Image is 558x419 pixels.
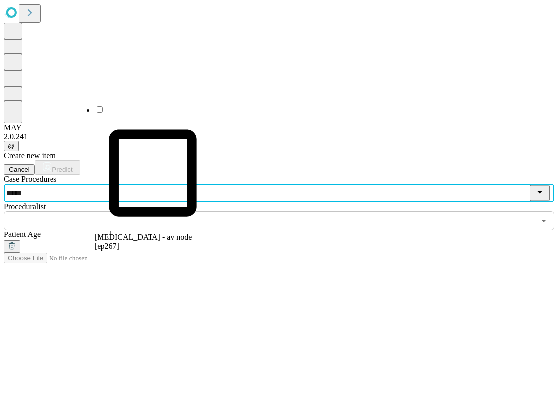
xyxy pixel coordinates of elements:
[9,166,30,173] span: Cancel
[8,142,15,150] span: @
[95,233,192,250] span: [MEDICAL_DATA] - av node [ep267]
[537,214,551,228] button: Open
[4,175,56,183] span: Scheduled Procedure
[4,202,46,211] span: Proceduralist
[35,160,80,175] button: Predict
[530,185,550,201] button: Close
[4,230,41,238] span: Patient Age
[4,151,56,160] span: Create new item
[4,132,554,141] div: 2.0.241
[4,164,35,175] button: Cancel
[4,141,19,151] button: @
[4,123,554,132] div: MAY
[52,166,72,173] span: Predict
